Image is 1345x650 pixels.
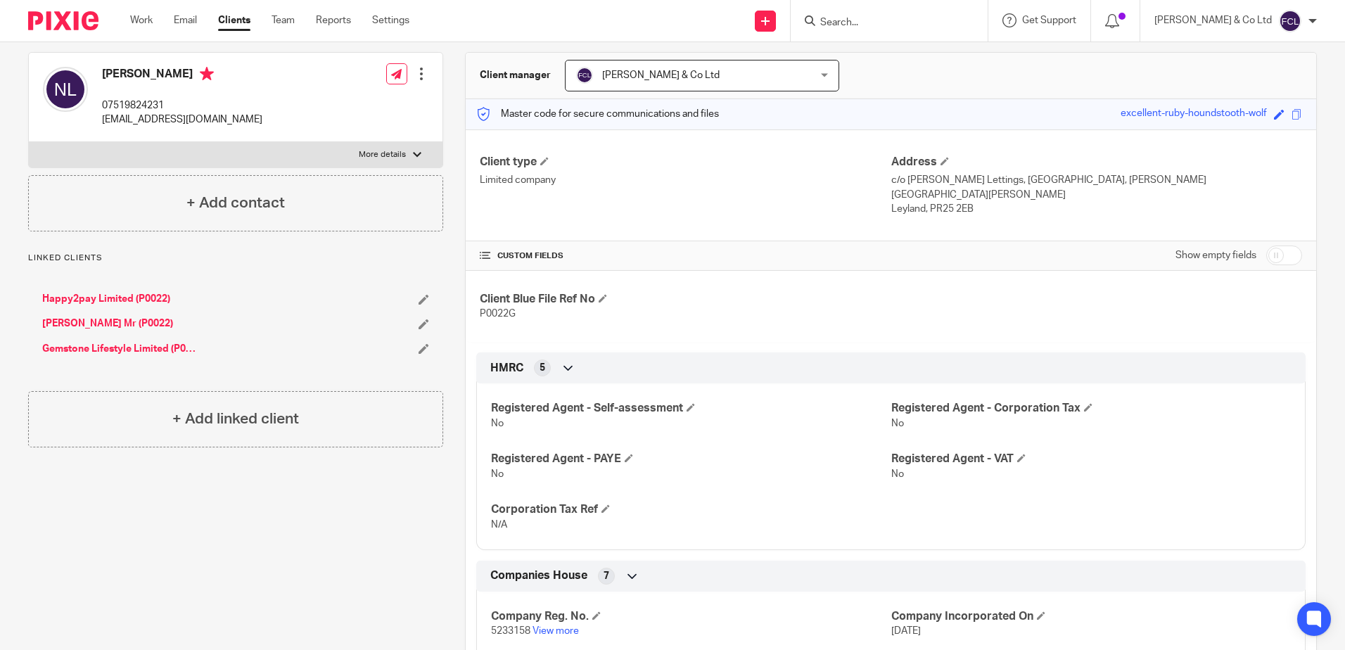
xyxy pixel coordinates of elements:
[491,626,530,636] span: 5233158
[602,70,720,80] span: [PERSON_NAME] & Co Ltd
[540,361,545,375] span: 5
[480,155,891,170] h4: Client type
[1022,15,1076,25] span: Get Support
[891,626,921,636] span: [DATE]
[174,13,197,27] a: Email
[102,98,262,113] p: 07519824231
[172,408,299,430] h4: + Add linked client
[102,67,262,84] h4: [PERSON_NAME]
[480,173,891,187] p: Limited company
[491,502,891,517] h4: Corporation Tax Ref
[491,452,891,466] h4: Registered Agent - PAYE
[891,401,1291,416] h4: Registered Agent - Corporation Tax
[480,250,891,262] h4: CUSTOM FIELDS
[130,13,153,27] a: Work
[491,401,891,416] h4: Registered Agent - Self-assessment
[316,13,351,27] a: Reports
[491,419,504,428] span: No
[490,361,523,376] span: HMRC
[533,626,579,636] a: View more
[28,11,98,30] img: Pixie
[1154,13,1272,27] p: [PERSON_NAME] & Co Ltd
[891,173,1302,202] p: c/o [PERSON_NAME] Lettings, [GEOGRAPHIC_DATA], [PERSON_NAME][GEOGRAPHIC_DATA][PERSON_NAME]
[28,253,443,264] p: Linked clients
[43,67,88,112] img: svg%3E
[891,469,904,479] span: No
[1121,106,1267,122] div: excellent-ruby-houndstooth-wolf
[576,67,593,84] img: svg%3E
[1175,248,1256,262] label: Show empty fields
[1279,10,1301,32] img: svg%3E
[491,609,891,624] h4: Company Reg. No.
[186,192,285,214] h4: + Add contact
[42,292,170,306] a: Happy2pay Limited (P0022)
[490,568,587,583] span: Companies House
[480,309,516,319] span: P0022G
[491,469,504,479] span: No
[372,13,409,27] a: Settings
[476,107,719,121] p: Master code for secure communications and files
[491,520,507,530] span: N/A
[891,419,904,428] span: No
[200,67,214,81] i: Primary
[42,342,197,356] a: Gemstone Lifestyle Limited (P0022)
[819,17,945,30] input: Search
[480,292,891,307] h4: Client Blue File Ref No
[891,609,1291,624] h4: Company Incorporated On
[102,113,262,127] p: [EMAIL_ADDRESS][DOMAIN_NAME]
[891,452,1291,466] h4: Registered Agent - VAT
[891,202,1302,216] p: Leyland, PR25 2EB
[272,13,295,27] a: Team
[604,569,609,583] span: 7
[480,68,551,82] h3: Client manager
[359,149,406,160] p: More details
[42,317,173,331] a: [PERSON_NAME] Mr (P0022)
[218,13,250,27] a: Clients
[891,155,1302,170] h4: Address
